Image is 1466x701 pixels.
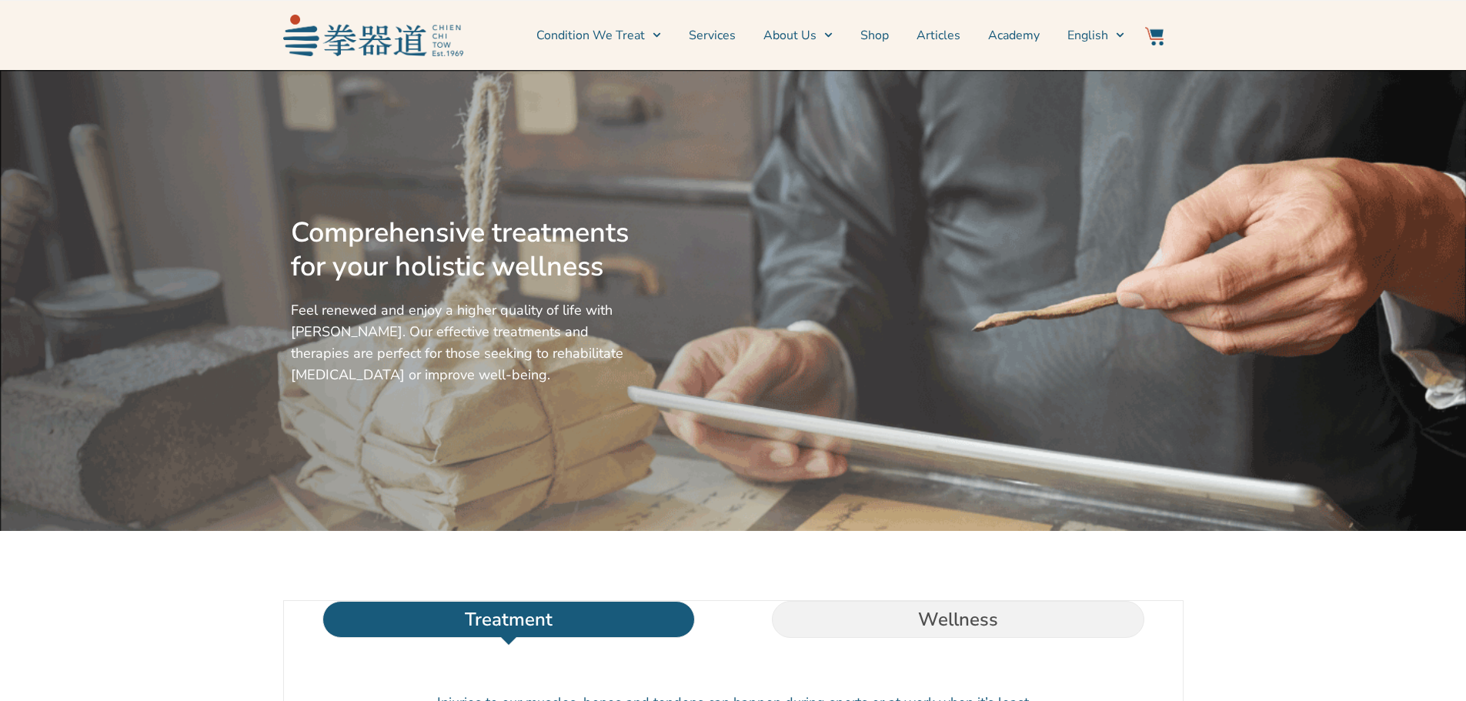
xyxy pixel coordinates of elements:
[471,16,1125,55] nav: Menu
[917,16,960,55] a: Articles
[689,16,736,55] a: Services
[1067,26,1108,45] span: English
[988,16,1040,55] a: Academy
[1067,16,1124,55] a: English
[536,16,661,55] a: Condition We Treat
[763,16,833,55] a: About Us
[291,216,636,284] h2: Comprehensive treatments for your holistic wellness
[1145,27,1164,45] img: Website Icon-03
[860,16,889,55] a: Shop
[291,299,636,386] p: Feel renewed and enjoy a higher quality of life with [PERSON_NAME]. Our effective treatments and ...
